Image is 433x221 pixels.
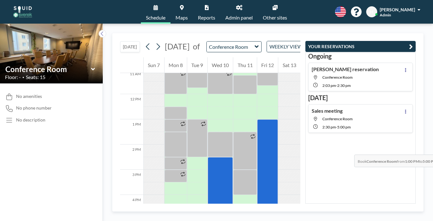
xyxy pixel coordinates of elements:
div: 12 PM [120,94,143,119]
span: - [336,83,337,88]
div: Fri 12 [257,57,278,73]
span: H [370,9,373,15]
input: Conference Room [5,65,91,74]
div: 11 AM [120,69,143,94]
div: Sat 13 [278,57,300,73]
span: Schedule [146,15,165,20]
span: Admin [380,13,391,17]
span: No amenities [16,93,42,99]
span: Other sites [263,15,287,20]
span: Admin panel [225,15,253,20]
div: 4 PM [120,195,143,220]
div: Mon 8 [165,57,187,73]
div: Wed 10 [208,57,233,73]
span: • [22,75,24,79]
span: 2:03 PM [322,83,336,88]
span: Reports [198,15,215,20]
b: Conference Room [367,159,397,164]
div: 2 PM [120,144,143,170]
div: No description [16,117,45,123]
span: WEEKLY VIEW [268,42,304,51]
span: 2:30 PM [322,125,336,129]
div: Thu 11 [233,57,257,73]
span: - [336,125,337,129]
div: Search for option [267,41,321,52]
div: 1 PM [120,119,143,144]
button: YOUR RESERVATIONS [305,41,416,52]
span: Conference Room [322,116,353,121]
span: [DATE] [165,42,190,51]
span: of [193,42,200,51]
input: Conference Room [207,42,255,52]
button: [DATE] [120,41,140,52]
div: Sun 7 [144,57,164,73]
span: Seats: 15 [26,74,45,80]
b: 1:00 PM [405,159,419,164]
h3: [DATE] [308,94,413,102]
div: 3 PM [120,170,143,195]
span: [PERSON_NAME] [380,7,415,12]
span: Conference Room [322,75,353,80]
img: organization-logo [10,6,35,18]
span: Maps [176,15,188,20]
h4: Sales meeting [312,108,343,114]
span: 2:30 PM [337,83,351,88]
h4: [PERSON_NAME] reservation [312,66,379,72]
span: 5:00 PM [337,125,351,129]
span: Floor: - [5,74,21,80]
span: No phone number [16,105,52,111]
div: Tue 9 [187,57,207,73]
h3: Ongoing [308,52,413,60]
